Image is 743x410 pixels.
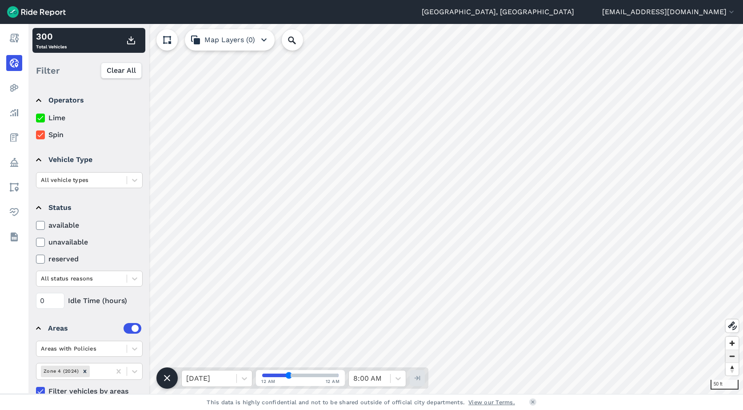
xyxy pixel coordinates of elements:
[36,88,141,113] summary: Operators
[36,220,143,231] label: available
[6,55,22,71] a: Realtime
[80,366,90,377] div: Remove Zone 4 (2024)
[36,386,143,397] label: Filter vehicles by areas
[36,147,141,172] summary: Vehicle Type
[36,254,143,264] label: reserved
[326,378,340,385] span: 12 AM
[261,378,276,385] span: 12 AM
[101,63,142,79] button: Clear All
[36,237,143,248] label: unavailable
[6,179,22,195] a: Areas
[422,7,574,17] a: [GEOGRAPHIC_DATA], [GEOGRAPHIC_DATA]
[602,7,736,17] button: [EMAIL_ADDRESS][DOMAIN_NAME]
[6,204,22,220] a: Health
[41,366,80,377] div: Zone 4 (2024)
[6,154,22,170] a: Policy
[36,30,67,51] div: Total Vehicles
[6,229,22,245] a: Datasets
[726,363,739,375] button: Reset bearing to north
[36,130,143,140] label: Spin
[711,380,739,390] div: 50 ft
[6,130,22,146] a: Fees
[6,80,22,96] a: Heatmaps
[7,6,66,18] img: Ride Report
[32,57,145,84] div: Filter
[36,113,143,123] label: Lime
[36,30,67,43] div: 300
[28,24,743,394] canvas: Map
[185,29,275,51] button: Map Layers (0)
[36,293,143,309] div: Idle Time (hours)
[726,350,739,363] button: Zoom out
[6,105,22,121] a: Analyze
[107,65,136,76] span: Clear All
[36,316,141,341] summary: Areas
[36,195,141,220] summary: Status
[48,323,141,334] div: Areas
[282,29,317,51] input: Search Location or Vehicles
[468,398,515,406] a: View our Terms.
[726,337,739,350] button: Zoom in
[6,30,22,46] a: Report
